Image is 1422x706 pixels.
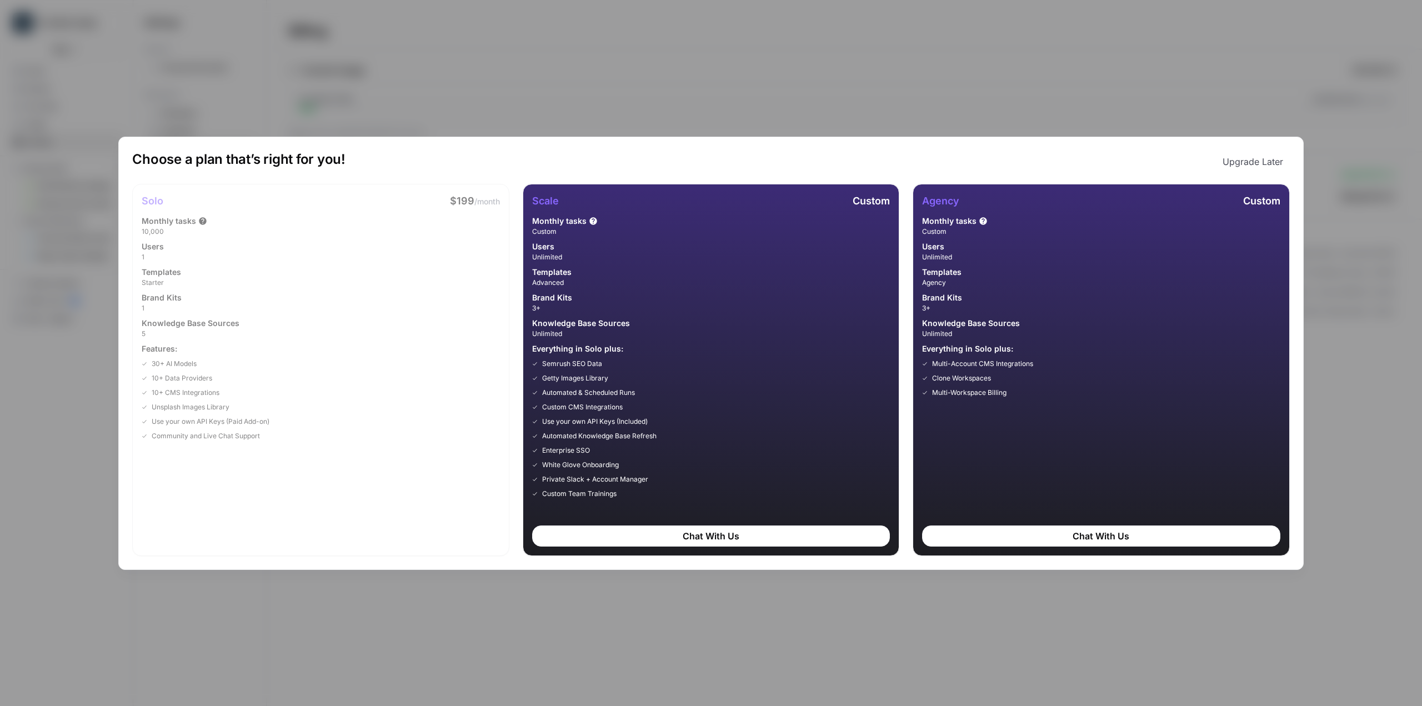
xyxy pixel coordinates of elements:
[542,417,648,427] span: Use your own API Keys (Included)
[18,18,27,27] img: logo_orange.svg
[44,66,99,73] div: Domain Overview
[532,292,572,303] span: Brand Kits
[112,64,121,73] img: tab_keywords_by_traffic_grey.svg
[532,278,890,288] span: Advanced
[49,281,204,313] div: no recent changed, I did a demo last week, but didnt upgrade or change anything
[142,343,499,354] span: Features:
[853,195,890,207] span: Custom
[532,329,890,339] span: Unlimited
[142,303,499,313] span: 1
[542,445,590,455] span: Enterprise SSO
[474,197,500,206] span: /month
[922,252,1280,262] span: Unlimited
[922,318,1020,329] span: Knowledge Base Sources
[142,227,499,237] span: 10,000
[932,373,991,383] span: Clone Workspaces
[191,359,208,377] button: Send a message…
[9,186,182,254] div: I’m connecting you with someone who can help with this; meanwhile, could you share any additional...
[132,151,346,173] h1: Choose a plan that’s right for you!
[18,29,27,38] img: website_grey.svg
[9,88,213,186] div: Matthew says…
[532,318,630,329] span: Knowledge Base Sources
[85,11,114,19] h1: AirOps
[922,303,1280,313] span: 3+
[40,274,213,320] div: no recent changed, I did a demo last week, but didnt upgrade or change anything
[922,227,1280,237] span: Custom
[142,267,181,278] span: Templates
[542,474,648,484] span: Private Slack + Account Manager
[17,364,26,373] button: Emoji picker
[152,431,260,441] span: Community and Live Chat Support
[142,216,196,227] span: Monthly tasks
[532,343,890,354] span: Everything in Solo plus:
[542,388,635,398] span: Automated & Scheduled Runs
[142,278,499,288] span: Starter
[922,278,1280,288] span: Agency
[542,359,602,369] span: Semrush SEO Data
[9,341,213,359] textarea: Message…
[152,373,212,383] span: 10+ Data Providers
[142,318,239,329] span: Knowledge Base Sources
[542,489,617,499] span: Custom Team Trainings
[1216,151,1290,173] button: Upgrade Later
[152,417,269,427] span: Use your own API Keys (Paid Add-on)
[532,241,554,252] span: Users
[922,267,962,278] span: Templates
[532,216,587,227] span: Monthly tasks
[142,292,182,303] span: Brand Kits
[142,329,499,339] span: 5
[174,4,195,26] button: Home
[18,193,173,247] div: I’m connecting you with someone who can help with this; meanwhile, could you share any additional...
[922,525,1280,547] div: Chat With Us
[195,4,215,24] div: Close
[9,274,213,333] div: Matthew says…
[532,525,890,547] div: Chat With Us
[922,343,1280,354] span: Everything in Solo plus:
[31,18,54,27] div: v 4.0.24
[152,402,229,412] span: Unsplash Images Library
[1243,195,1280,207] span: Custom
[142,241,164,252] span: Users
[922,241,944,252] span: Users
[32,64,41,73] img: tab_domain_overview_orange.svg
[7,4,28,26] button: go back
[532,193,559,209] h1: Scale
[18,7,173,72] div: Hi there! This is Fin speaking. I’m here to help with any questions you have. To get started, cou...
[532,227,890,237] span: Custom
[922,193,959,209] h1: Agency
[542,460,619,470] span: White Glove Onboarding
[532,267,572,278] span: Templates
[922,329,1280,339] span: Unlimited
[49,94,204,171] div: hello - I received a large charge of 500 and have like 66,000 tasks so it seems my accouny was up...
[35,364,44,373] button: Gif picker
[542,373,608,383] span: Getty Images Library
[542,431,657,441] span: Automated Knowledge Base Refresh
[63,6,81,24] img: Profile image for Berna
[142,193,163,209] h1: Solo
[18,256,100,263] div: Fin • AI Agent • 47m ago
[142,252,499,262] span: 1
[532,303,890,313] span: 3+
[152,388,219,398] span: 10+ CMS Integrations
[532,252,890,262] span: Unlimited
[542,402,623,412] span: Custom CMS Integrations
[47,6,65,24] div: Profile image for Arnett
[9,186,213,274] div: Fin says…
[932,388,1007,398] span: Multi-Workspace Billing
[152,359,197,369] span: 30+ AI Models
[932,359,1033,369] span: Multi-Account CMS Integrations
[922,292,962,303] span: Brand Kits
[40,88,213,177] div: hello - I received a large charge of 500 and have like 66,000 tasks so it seems my accouny was up...
[32,6,49,24] div: Profile image for Steven
[450,195,474,207] span: $199
[922,216,977,227] span: Monthly tasks
[29,29,122,38] div: Domain: [DOMAIN_NAME]
[53,364,62,373] button: Upload attachment
[124,66,183,73] div: Keywords by Traffic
